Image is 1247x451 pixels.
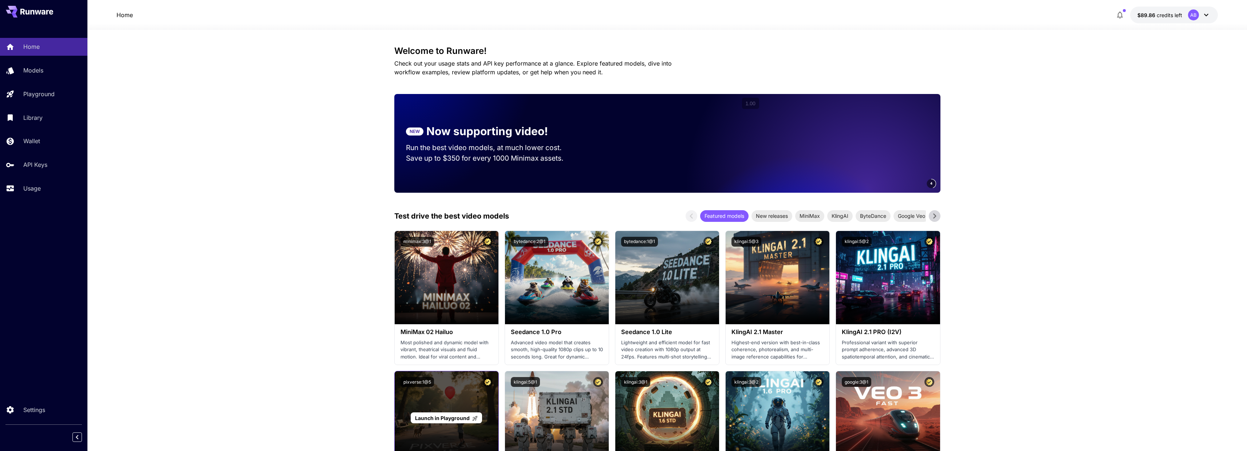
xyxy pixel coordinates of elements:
[394,60,672,76] span: Check out your usage stats and API key performance at a glance. Explore featured models, dive int...
[893,210,930,222] div: Google Veo
[621,339,713,361] p: Lightweight and efficient model for fast video creation with 1080p output at 24fps. Features mult...
[842,237,872,247] button: klingai:5@2
[395,231,498,324] img: alt
[511,237,548,247] button: bytedance:2@1
[814,237,824,247] button: Certified Model – Vetted for best performance and includes a commercial license.
[700,210,749,222] div: Featured models
[23,42,40,51] p: Home
[703,237,713,247] button: Certified Model – Vetted for best performance and includes a commercial license.
[930,181,932,186] span: 4
[615,231,719,324] img: alt
[731,339,824,361] p: Highest-end version with best-in-class coherence, photorealism, and multi-image reference capabil...
[78,431,87,444] div: Collapse sidebar
[406,142,576,153] p: Run the best video models, at much lower cost.
[842,329,934,336] h3: KlingAI 2.1 PRO (I2V)
[842,377,871,387] button: google:3@1
[511,377,540,387] button: klingai:5@1
[23,90,55,98] p: Playground
[426,123,548,140] p: Now supporting video!
[1137,12,1157,18] span: $89.86
[827,212,853,220] span: KlingAI
[400,339,493,361] p: Most polished and dynamic model with vibrant, theatrical visuals and fluid motion. Ideal for vira...
[836,231,940,324] img: alt
[700,212,749,220] span: Featured models
[406,153,576,164] p: Save up to $350 for every 1000 Minimax assets.
[893,212,930,220] span: Google Veo
[731,377,761,387] button: klingai:3@2
[411,412,482,424] a: Launch in Playground
[72,432,82,442] button: Collapse sidebar
[415,415,470,421] span: Launch in Playground
[827,210,853,222] div: KlingAI
[1157,12,1182,18] span: credits left
[856,210,891,222] div: ByteDance
[621,377,650,387] button: klingai:3@1
[842,339,934,361] p: Professional variant with superior prompt adherence, advanced 3D spatiotemporal attention, and ci...
[593,237,603,247] button: Certified Model – Vetted for best performance and includes a commercial license.
[593,377,603,387] button: Certified Model – Vetted for best performance and includes a commercial license.
[23,137,40,145] p: Wallet
[1188,9,1199,20] div: AB
[394,211,509,221] p: Test drive the best video models
[23,184,41,193] p: Usage
[511,329,603,336] h3: Seedance 1.0 Pro
[400,329,493,336] h3: MiniMax 02 Hailuo
[483,237,493,247] button: Certified Model – Vetted for best performance and includes a commercial license.
[621,329,713,336] h3: Seedance 1.0 Lite
[394,46,940,56] h3: Welcome to Runware!
[703,377,713,387] button: Certified Model – Vetted for best performance and includes a commercial license.
[731,329,824,336] h3: KlingAI 2.1 Master
[856,212,891,220] span: ByteDance
[23,405,45,414] p: Settings
[621,237,658,247] button: bytedance:1@1
[814,377,824,387] button: Certified Model – Vetted for best performance and includes a commercial license.
[751,210,792,222] div: New releases
[751,212,792,220] span: New releases
[410,128,420,135] p: NEW
[924,237,934,247] button: Certified Model – Vetted for best performance and includes a commercial license.
[483,377,493,387] button: Certified Model – Vetted for best performance and includes a commercial license.
[1137,11,1182,19] div: $89.86335
[117,11,133,19] a: Home
[924,377,934,387] button: Certified Model – Vetted for best performance and includes a commercial license.
[795,212,824,220] span: MiniMax
[795,210,824,222] div: MiniMax
[731,237,761,247] button: klingai:5@3
[726,231,829,324] img: alt
[400,237,434,247] button: minimax:3@1
[400,377,434,387] button: pixverse:1@5
[23,66,43,75] p: Models
[511,339,603,361] p: Advanced video model that creates smooth, high-quality 1080p clips up to 10 seconds long. Great f...
[505,231,609,324] img: alt
[1130,7,1218,23] button: $89.86335AB
[23,160,47,169] p: API Keys
[117,11,133,19] nav: breadcrumb
[23,113,43,122] p: Library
